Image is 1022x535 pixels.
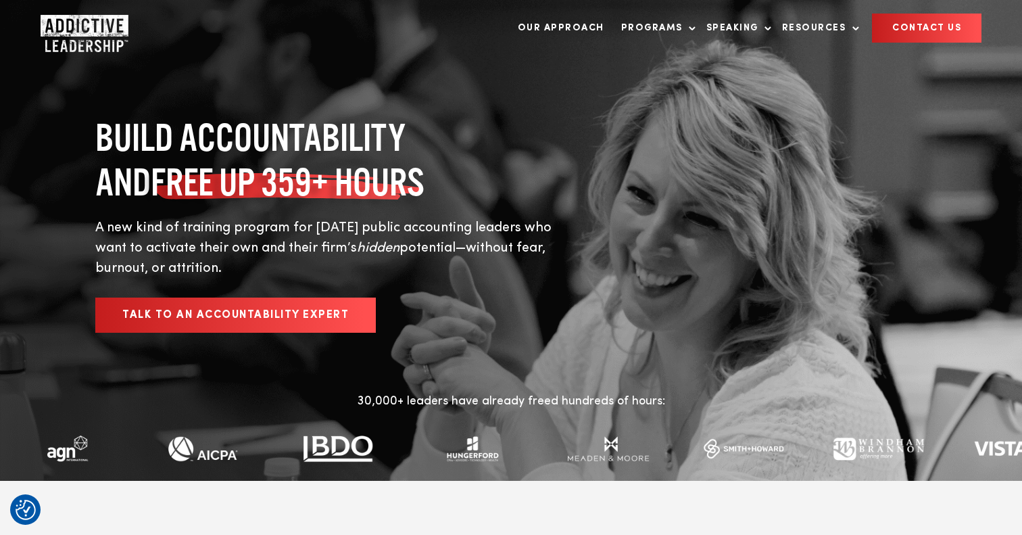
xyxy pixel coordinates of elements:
a: Speaking [700,14,772,42]
img: Revisit consent button [16,500,36,520]
a: Programs [614,14,696,42]
a: CONTACT US [872,14,981,43]
span: hidden [357,241,399,255]
span: Talk to an Accountability Expert [122,310,349,321]
a: Talk to an Accountability Expert [95,298,376,333]
span: A new kind of training program for [DATE] public accounting leaders who want to activate their ow... [95,221,552,255]
span: Free Up 359+ Hours [151,160,424,204]
a: Our Approach [511,14,611,42]
a: Home [41,15,122,42]
button: Consent Preferences [16,500,36,520]
a: Resources [775,14,860,42]
h1: Build Accountability and [95,115,575,204]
